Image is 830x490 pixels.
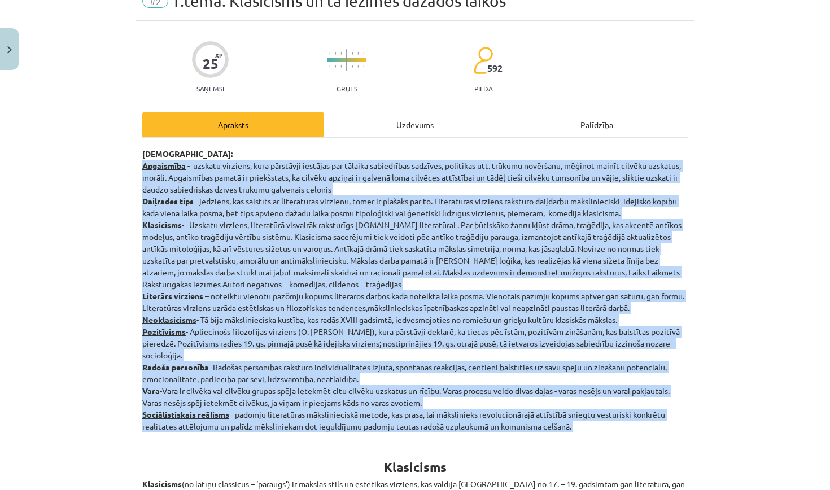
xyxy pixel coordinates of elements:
b: Klasicisms [384,459,447,475]
img: icon-short-line-57e1e144782c952c97e751825c79c345078a6d821885a25fce030b3d8c18986b.svg [335,52,336,55]
span: XP [215,52,222,58]
img: icon-short-line-57e1e144782c952c97e751825c79c345078a6d821885a25fce030b3d8c18986b.svg [340,52,342,55]
img: icon-long-line-d9ea69661e0d244f92f715978eff75569469978d946b2353a9bb055b3ed8787d.svg [346,49,347,71]
img: icon-short-line-57e1e144782c952c97e751825c79c345078a6d821885a25fce030b3d8c18986b.svg [329,52,330,55]
strong: Literārs virziens [142,291,203,301]
img: icon-short-line-57e1e144782c952c97e751825c79c345078a6d821885a25fce030b3d8c18986b.svg [363,65,364,68]
div: Apraksts [142,112,324,137]
img: icon-short-line-57e1e144782c952c97e751825c79c345078a6d821885a25fce030b3d8c18986b.svg [357,65,359,68]
p: pilda [474,85,492,93]
strong: [DEMOGRAPHIC_DATA]: [142,148,233,159]
strong: Vara [142,386,160,396]
strong: Pozitīvisms [142,326,186,336]
div: Palīdzība [506,112,688,137]
img: students-c634bb4e5e11cddfef0936a35e636f08e4e9abd3cc4e673bd6f9a4125e45ecb1.svg [473,46,493,75]
img: icon-short-line-57e1e144782c952c97e751825c79c345078a6d821885a25fce030b3d8c18986b.svg [352,52,353,55]
img: icon-short-line-57e1e144782c952c97e751825c79c345078a6d821885a25fce030b3d8c18986b.svg [335,65,336,68]
p: - uzskatu virziens, kura pārstāvji iestājas par tālaika sabiedrības sadzīves, politikas utt. trūk... [142,148,688,432]
div: Uzdevums [324,112,506,137]
strong: Radoša personība [142,362,209,372]
img: icon-short-line-57e1e144782c952c97e751825c79c345078a6d821885a25fce030b3d8c18986b.svg [329,65,330,68]
strong: Klasicisms [142,220,182,230]
p: Saņemsi [192,85,229,93]
p: Grūts [337,85,357,93]
u: Apgaismība [142,160,186,170]
div: 25 [203,56,219,72]
img: icon-close-lesson-0947bae3869378f0d4975bcd49f059093ad1ed9edebbc8119c70593378902aed.svg [7,46,12,54]
img: icon-short-line-57e1e144782c952c97e751825c79c345078a6d821885a25fce030b3d8c18986b.svg [357,52,359,55]
img: icon-short-line-57e1e144782c952c97e751825c79c345078a6d821885a25fce030b3d8c18986b.svg [352,65,353,68]
strong: Klasicisms [142,479,182,489]
span: 592 [487,63,503,73]
img: icon-short-line-57e1e144782c952c97e751825c79c345078a6d821885a25fce030b3d8c18986b.svg [340,65,342,68]
img: icon-short-line-57e1e144782c952c97e751825c79c345078a6d821885a25fce030b3d8c18986b.svg [363,52,364,55]
strong: Sociālistiskais reālisms [142,409,229,419]
strong: Daiļrades tips [142,196,194,206]
strong: Neoklasicisms [142,314,196,325]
